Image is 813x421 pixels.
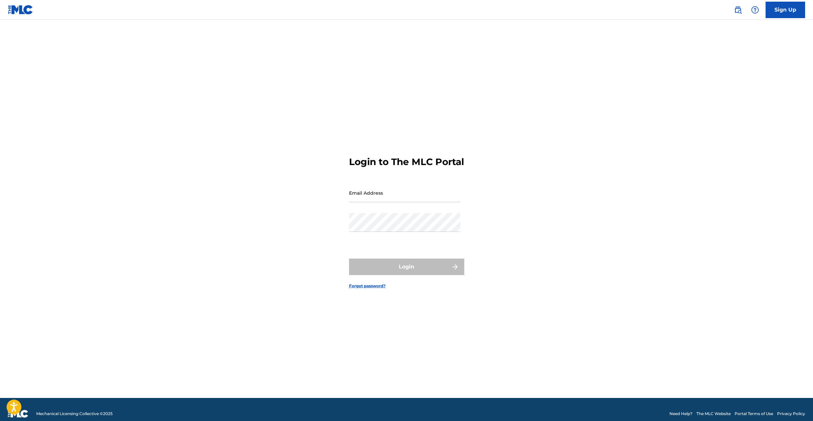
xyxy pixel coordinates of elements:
[36,411,113,417] span: Mechanical Licensing Collective © 2025
[731,3,745,16] a: Public Search
[751,6,759,14] img: help
[696,411,731,417] a: The MLC Website
[8,410,28,418] img: logo
[735,411,773,417] a: Portal Terms of Use
[349,283,386,289] a: Forgot password?
[669,411,692,417] a: Need Help?
[766,2,805,18] a: Sign Up
[777,411,805,417] a: Privacy Policy
[349,156,464,168] h3: Login to The MLC Portal
[734,6,742,14] img: search
[8,5,33,14] img: MLC Logo
[748,3,762,16] div: Help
